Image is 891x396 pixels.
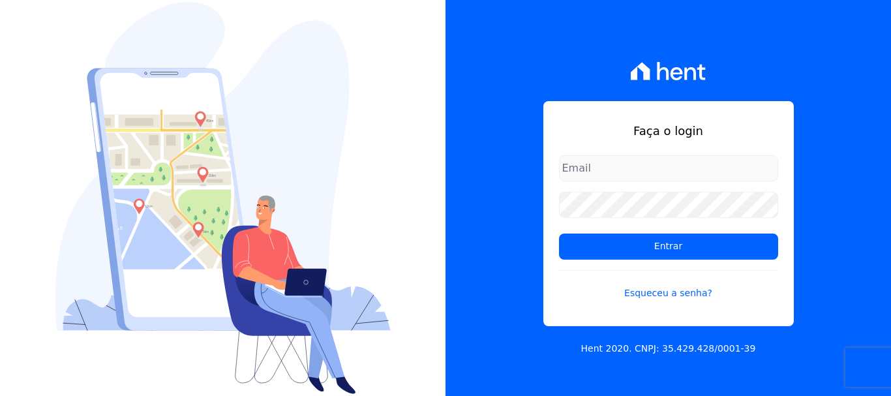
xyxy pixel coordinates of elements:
[559,234,778,260] input: Entrar
[559,122,778,140] h1: Faça o login
[559,155,778,181] input: Email
[55,2,391,394] img: Login
[559,270,778,300] a: Esqueceu a senha?
[581,342,756,356] p: Hent 2020. CNPJ: 35.429.428/0001-39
